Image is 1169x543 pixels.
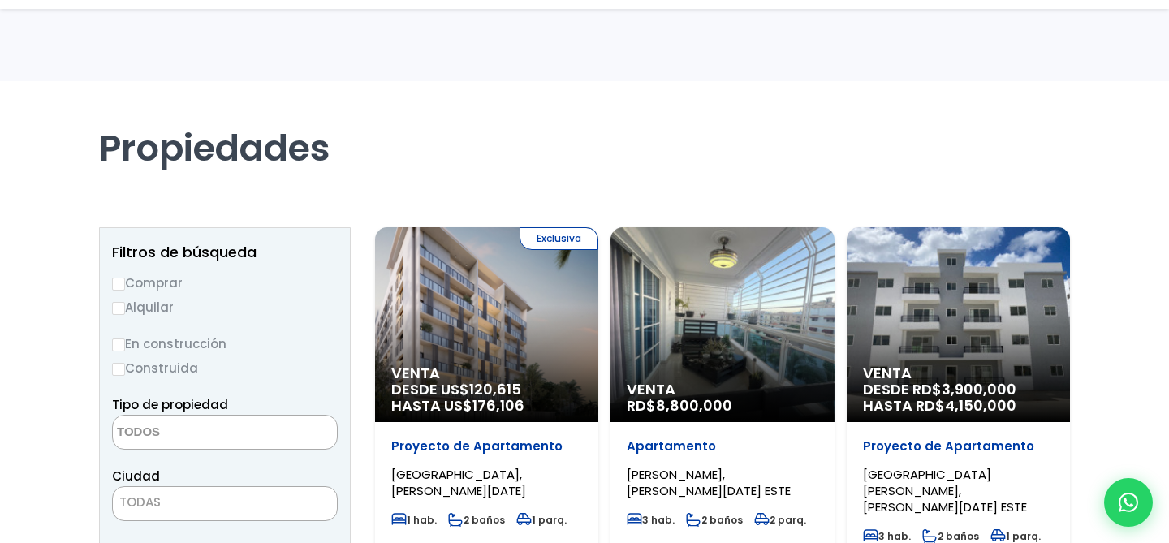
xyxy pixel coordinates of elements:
span: 3 hab. [627,513,675,527]
span: Ciudad [112,468,160,485]
span: HASTA US$ [391,398,582,414]
span: [GEOGRAPHIC_DATA][PERSON_NAME], [PERSON_NAME][DATE] ESTE [863,466,1027,515]
span: 3,900,000 [942,379,1016,399]
span: 120,615 [469,379,521,399]
span: 1 hab. [391,513,437,527]
span: Exclusiva [520,227,598,250]
span: 1 parq. [516,513,567,527]
h1: Propiedades [99,81,1070,170]
span: 2 baños [448,513,505,527]
span: 1 parq. [990,529,1041,543]
span: TODAS [119,493,161,511]
span: 8,800,000 [656,395,732,416]
span: TODAS [112,486,338,521]
input: Construida [112,363,125,376]
label: En construcción [112,334,338,354]
p: Proyecto de Apartamento [391,438,582,455]
span: TODAS [113,491,337,514]
span: 3 hab. [863,529,911,543]
p: Proyecto de Apartamento [863,438,1054,455]
span: Venta [391,365,582,381]
textarea: Search [113,416,270,450]
span: 176,106 [472,395,524,416]
span: Venta [863,365,1054,381]
span: [PERSON_NAME], [PERSON_NAME][DATE] ESTE [627,466,791,499]
label: Comprar [112,273,338,293]
span: DESDE RD$ [863,381,1054,414]
span: DESDE US$ [391,381,582,414]
span: 4,150,000 [945,395,1016,416]
input: En construcción [112,338,125,351]
label: Construida [112,358,338,378]
span: 2 baños [922,529,979,543]
p: Apartamento [627,438,817,455]
span: 2 parq. [754,513,806,527]
input: Comprar [112,278,125,291]
span: [GEOGRAPHIC_DATA], [PERSON_NAME][DATE] [391,466,526,499]
span: HASTA RD$ [863,398,1054,414]
input: Alquilar [112,302,125,315]
span: 2 baños [686,513,743,527]
span: Venta [627,381,817,398]
span: RD$ [627,395,732,416]
span: Tipo de propiedad [112,396,228,413]
h2: Filtros de búsqueda [112,244,338,261]
label: Alquilar [112,297,338,317]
